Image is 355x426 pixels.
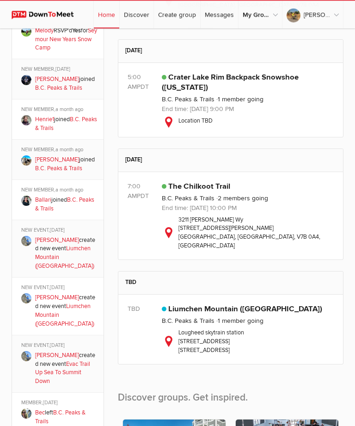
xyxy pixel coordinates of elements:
[35,27,97,53] p: RSVP'd for
[55,107,83,113] span: a month ago
[35,165,82,173] a: B.C. Peaks & Trails
[35,236,97,272] p: created new event
[21,400,97,409] div: MEMBER,
[201,1,238,29] a: Messages
[162,216,334,251] div: 3211 [PERSON_NAME] Wy [STREET_ADDRESS][PERSON_NAME] [GEOGRAPHIC_DATA], [GEOGRAPHIC_DATA], V7B 0A4...
[162,117,334,128] div: Location TBD
[21,66,97,75] div: NEW MEMBER,
[168,305,322,314] a: Liumchen Mountain ([GEOGRAPHIC_DATA])
[35,409,86,426] a: B.C. Peaks & Trails
[162,73,299,93] a: Crater Lake Rim Backpack Snowshoe ([US_STATE])
[35,294,79,302] a: [PERSON_NAME]
[282,1,343,29] a: [PERSON_NAME]
[162,195,214,203] a: B.C. Peaks & Trails
[35,196,97,214] p: joined
[72,27,81,35] b: Yes
[35,197,94,213] a: B.C. Peaks & Trails
[125,149,336,171] h2: [DATE]
[154,1,200,29] a: Create group
[125,272,336,294] h2: TBD
[35,27,54,35] a: Melody
[35,245,94,270] a: Liumchen Mountain ([GEOGRAPHIC_DATA])
[120,1,153,29] a: Discover
[35,303,94,328] a: Liumchen Mountain ([GEOGRAPHIC_DATA])
[12,11,82,19] img: DownToMeet
[35,361,90,386] a: Evac Trail Up Sea To Summit Down
[55,187,83,193] span: a month ago
[35,27,97,52] a: Seymour New Years Snow Camp
[137,83,149,91] span: America/Vancouver
[43,400,58,406] span: [DATE]
[50,343,65,349] span: [DATE]
[35,85,82,92] a: B.C. Peaks & Trails
[216,317,263,325] span: 1 member going
[35,75,97,93] p: joined
[55,147,83,153] span: a month ago
[162,329,334,355] div: Lougheed skytrain station [STREET_ADDRESS] [STREET_ADDRESS]
[125,40,336,62] h2: [DATE]
[162,105,234,113] span: End time: [DATE] 9:00 PM
[21,106,97,116] div: NEW MEMBER,
[50,228,65,234] span: [DATE]
[35,116,97,133] p: joined
[35,409,45,417] a: Bec
[35,197,51,204] a: Ballari
[94,1,119,29] a: Home
[137,192,149,200] span: America/Vancouver
[35,116,54,123] a: Henrie1
[35,294,97,329] p: created new event
[35,156,97,173] p: joined
[21,187,97,196] div: NEW MEMBER,
[162,204,237,212] span: End time: [DATE] 10:00 PM
[35,352,97,387] p: created new event
[216,96,263,104] span: 1 member going
[128,304,162,314] div: TBD
[21,227,97,236] div: NEW EVENT,
[216,195,268,203] span: 2 members going
[50,285,65,291] span: [DATE]
[21,342,97,352] div: NEW EVENT,
[118,376,343,415] h2: Discover groups. Get inspired.
[239,1,282,29] a: My Groups
[35,76,79,83] a: [PERSON_NAME]
[168,182,230,191] a: The Chilkoot Trail
[35,352,79,359] a: [PERSON_NAME]
[35,237,79,244] a: [PERSON_NAME]
[128,182,162,201] div: 7:00 AM
[21,284,97,294] div: NEW EVENT,
[21,147,97,156] div: NEW MEMBER,
[55,67,70,73] span: [DATE]
[162,317,214,325] a: B.C. Peaks & Trails
[162,96,214,104] a: B.C. Peaks & Trails
[128,73,162,92] div: 5:00 AM
[35,156,79,164] a: [PERSON_NAME]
